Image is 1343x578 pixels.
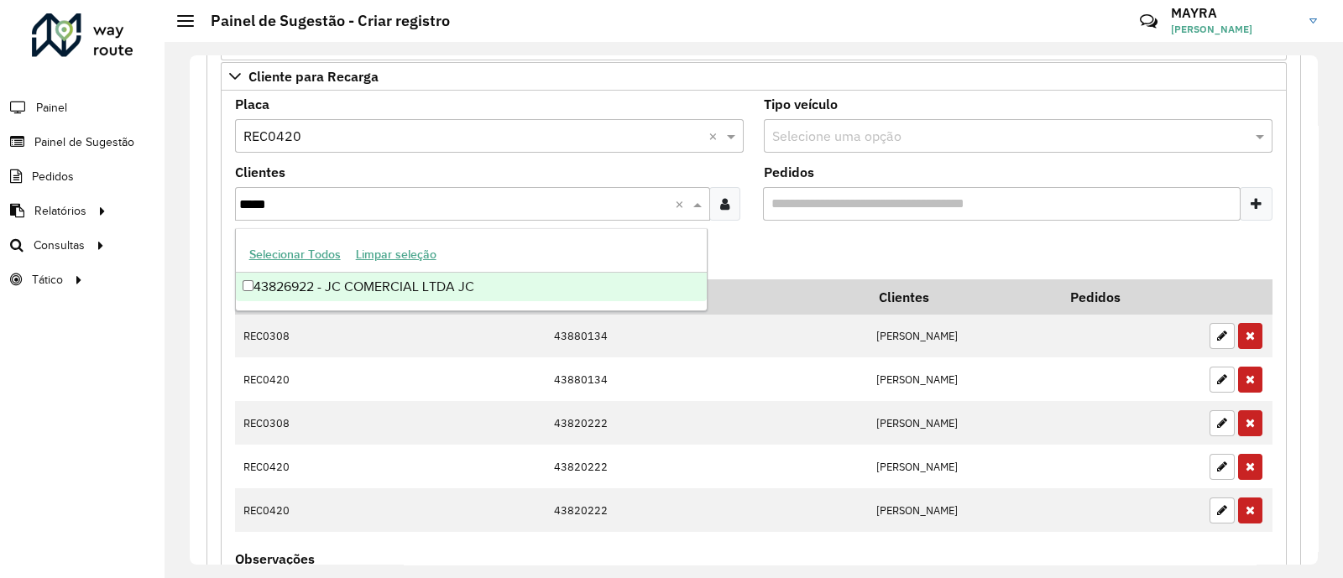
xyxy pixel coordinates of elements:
th: Pedidos [1058,279,1200,315]
label: Observações [235,549,315,569]
td: [PERSON_NAME] [867,315,1058,358]
td: [PERSON_NAME] [867,401,1058,445]
td: REC0308 [235,401,358,445]
td: REC0308 [235,315,358,358]
a: Contato Rápido [1131,3,1167,39]
td: 43880134 [545,357,867,401]
td: 43820222 [545,488,867,532]
label: Tipo veículo [764,94,838,114]
span: Clear all [675,194,689,214]
div: 43826922 - JC COMERCIAL LTDA JC [236,273,707,301]
button: Selecionar Todos [242,242,348,268]
th: Clientes [867,279,1058,315]
span: Painel de Sugestão [34,133,134,151]
span: [PERSON_NAME] [1171,22,1297,37]
td: 43820222 [545,445,867,488]
button: Limpar seleção [348,242,444,268]
ng-dropdown-panel: Options list [235,228,708,311]
span: Painel [36,99,67,117]
h2: Painel de Sugestão - Criar registro [194,12,450,30]
td: [PERSON_NAME] [867,445,1058,488]
span: Tático [32,271,63,289]
td: 43820222 [545,401,867,445]
label: Placa [235,94,269,114]
span: Consultas [34,237,85,254]
td: [PERSON_NAME] [867,488,1058,532]
a: Cliente para Recarga [221,62,1287,91]
span: Relatórios [34,202,86,220]
label: Pedidos [764,162,814,182]
td: REC0420 [235,357,358,401]
td: [PERSON_NAME] [867,357,1058,401]
span: Cliente para Recarga [248,70,379,83]
td: REC0420 [235,445,358,488]
label: Clientes [235,162,285,182]
td: 43880134 [545,315,867,358]
td: REC0420 [235,488,358,532]
h3: MAYRA [1171,5,1297,21]
span: Clear all [708,126,723,146]
span: Pedidos [32,168,74,185]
